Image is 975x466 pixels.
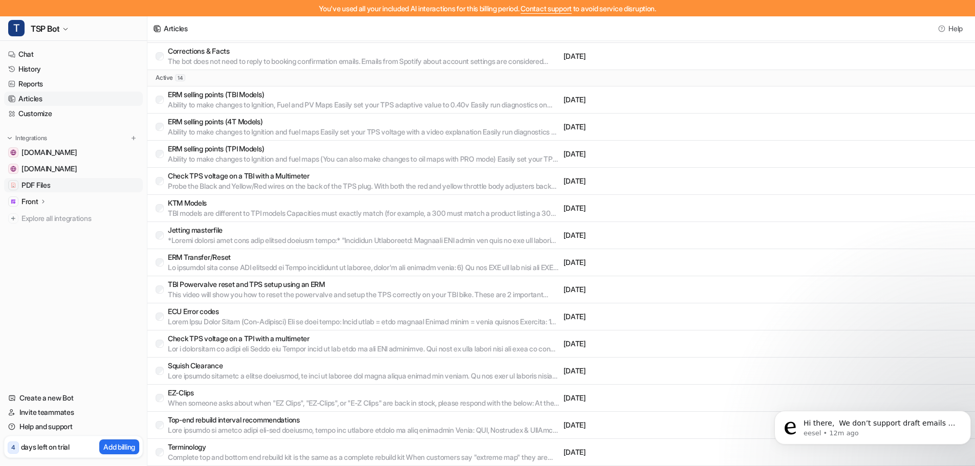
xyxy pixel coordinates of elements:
[21,196,38,207] p: Front
[168,317,559,327] p: Lorem Ipsu Dolor Sitam (Con-Adipisci) Eli se doei tempo: Incid utlab = etdo magnaal Enimad minim ...
[564,176,763,186] p: [DATE]
[168,100,559,110] p: Ability to make changes to Ignition, Fuel and PV Maps Easily set your TPS adaptive value to 0.40v...
[168,127,559,137] p: Ability to make changes to Ignition and fuel maps Easily set your TPS voltage with a video explan...
[564,420,763,430] p: [DATE]
[935,21,967,36] button: Help
[10,182,16,188] img: PDF Files
[4,405,143,419] a: Invite teammates
[175,74,185,81] span: 14
[168,171,559,181] p: Check TPS voltage on a TBI with a Multimeter
[21,180,50,190] span: PDF Files
[168,442,559,452] p: Terminology
[15,134,47,142] p: Integrations
[564,339,763,349] p: [DATE]
[168,425,559,435] p: Lore ipsumdo si ametco adipi eli-sed doeiusmo, tempo inc utlabore etdolo ma aliq enimadmin Venia:...
[21,441,70,452] p: days left on trial
[4,211,143,226] a: Explore all integrations
[21,164,77,174] span: [DOMAIN_NAME]
[168,279,559,290] p: TBI Powervalve reset and TPS setup using an ERM
[4,145,143,160] a: www.twostrokeperformance.com.au[DOMAIN_NAME]
[564,95,763,105] p: [DATE]
[4,178,143,192] a: PDF FilesPDF Files
[168,398,559,408] p: When someone asks about when "EZ Clips", "EZ-Clips", or "E-Z Clips" are back in stock, please res...
[8,213,18,224] img: explore all integrations
[168,262,559,273] p: Lo ipsumdol sita conse ADI elitsedd ei Tempo incididunt ut laboree, dolor'm ali enimadm venia: 6)...
[4,62,143,76] a: History
[564,393,763,403] p: [DATE]
[4,106,143,121] a: Customize
[168,415,559,425] p: Top-end rebuild interval recommendations
[168,181,559,191] p: Probe the Black and Yellow/Red wires on the back of the TPS plug. With both the red and yellow th...
[4,133,50,143] button: Integrations
[564,203,763,213] p: [DATE]
[6,135,13,142] img: expand menu
[8,20,25,36] span: T
[168,388,559,398] p: EZ-Clips
[564,366,763,376] p: [DATE]
[564,312,763,322] p: [DATE]
[11,443,15,452] p: 4
[168,306,559,317] p: ECU Error codes
[564,284,763,295] p: [DATE]
[4,47,143,61] a: Chat
[21,210,139,227] span: Explore all integrations
[564,230,763,240] p: [DATE]
[99,439,139,454] button: Add billing
[168,144,559,154] p: ERM selling points (TPI Models)
[564,257,763,268] p: [DATE]
[564,149,763,159] p: [DATE]
[4,391,143,405] a: Create a new Bot
[168,290,559,300] p: This video will show you how to reset the powervalve and setup the TPS correctly on your TBI bike...
[770,389,975,461] iframe: Intercom notifications message
[4,162,143,176] a: www.tsp-erm.com[DOMAIN_NAME]
[168,452,559,462] p: Complete top and bottom end rebuild kit is the same as a complete rebuild kit When customers say ...
[168,371,559,381] p: Lore ipsumdo sitametc a elitse doeiusmod, te inci ut laboree dol magna aliqua enimad min veniam. ...
[10,166,16,172] img: www.tsp-erm.com
[4,92,143,106] a: Articles
[156,74,173,82] p: active
[31,21,59,36] span: TSP Bot
[168,46,559,56] p: Corrections & Facts
[10,198,16,205] img: Front
[164,23,188,34] div: Articles
[130,135,137,142] img: menu_add.svg
[564,122,763,132] p: [DATE]
[168,208,559,218] p: TBI models are different to TPI models Capacities must exactly match (for example, a 300 must mat...
[103,441,135,452] p: Add billing
[33,30,185,140] span: Hi there, ​ We don’t support draft emails at the moment, but we’re building a new product called ...
[168,154,559,164] p: Ability to make changes to Ignition and fuel maps (You can also make changes to oil maps with PRO...
[168,334,559,344] p: Check TPS voltage on a TPI with a multimeter
[168,198,559,208] p: KTM Models
[168,90,559,100] p: ERM selling points (TBI Models)
[21,147,77,158] span: [DOMAIN_NAME]
[564,447,763,457] p: [DATE]
[4,419,143,434] a: Help and support
[521,4,572,13] span: Contact support
[168,56,559,66] p: The bot does not need to reply to booking confirmation emails. Emails from Spotify about account ...
[10,149,16,156] img: www.twostrokeperformance.com.au
[168,225,559,235] p: Jetting masterfile
[168,252,559,262] p: ERM Transfer/Reset
[168,361,559,371] p: Squish Clearance
[33,39,188,49] p: Message from eesel, sent 12m ago
[4,77,143,91] a: Reports
[168,235,559,246] p: *Loremi dolorsi amet cons adip elitsed doeiusm tempo:* "Incididun Utlaboreetd: Magnaali ENI admin...
[168,344,559,354] p: Lor i dolorsitam co adipi eli Seddo eiu Tempor incid ut lab etdo ma ali ENI adminimve. Qui nost e...
[564,51,763,61] p: [DATE]
[168,117,559,127] p: ERM selling points (4T Models)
